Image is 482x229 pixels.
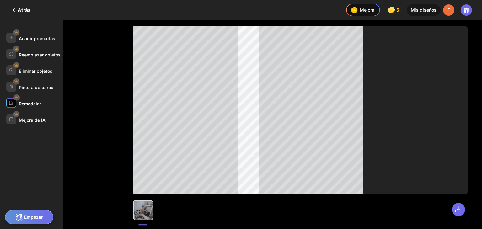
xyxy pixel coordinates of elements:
[447,7,450,13] font: F
[360,7,374,13] font: Mejora
[19,85,54,90] font: Pintura de pared
[349,5,359,15] img: upgrade-nav-btn-icon.gif
[411,7,436,13] font: Mis diseños
[19,117,46,123] font: Mejora de IA
[19,52,61,57] font: Reemplazar objetos
[19,36,55,41] font: Añadir productos
[24,214,43,220] font: Empezar
[18,7,31,13] font: Atrás
[19,101,41,106] font: Remodelar
[19,68,52,74] font: Eliminar objetos
[396,7,399,13] font: 5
